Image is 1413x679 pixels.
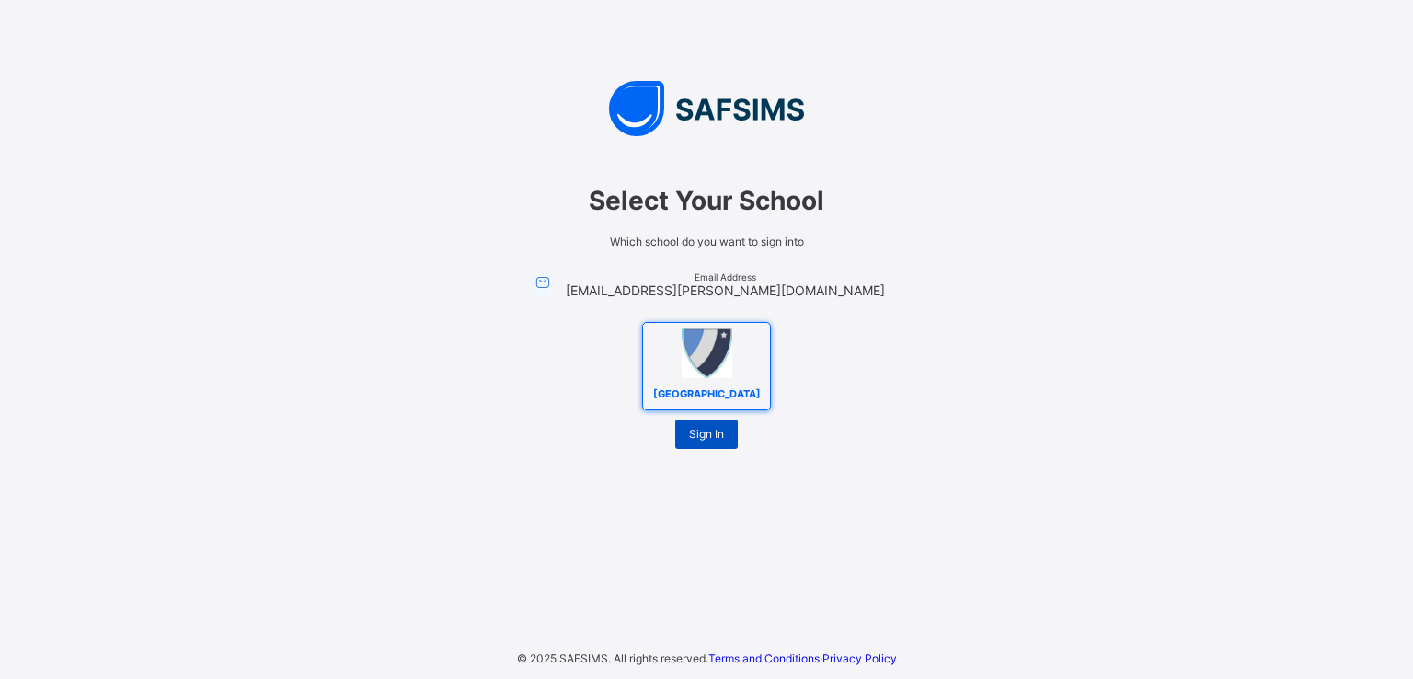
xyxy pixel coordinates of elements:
[566,271,885,282] span: Email Address
[708,651,820,665] a: Terms and Conditions
[649,383,765,405] span: [GEOGRAPHIC_DATA]
[431,81,982,136] img: SAFSIMS Logo
[566,282,885,298] span: [EMAIL_ADDRESS][PERSON_NAME][DOMAIN_NAME]
[682,328,732,378] img: Abuja Capital International College
[449,235,964,248] span: Which school do you want to sign into
[689,427,724,441] span: Sign In
[708,651,897,665] span: ·
[517,651,708,665] span: © 2025 SAFSIMS. All rights reserved.
[449,185,964,216] span: Select Your School
[822,651,897,665] a: Privacy Policy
